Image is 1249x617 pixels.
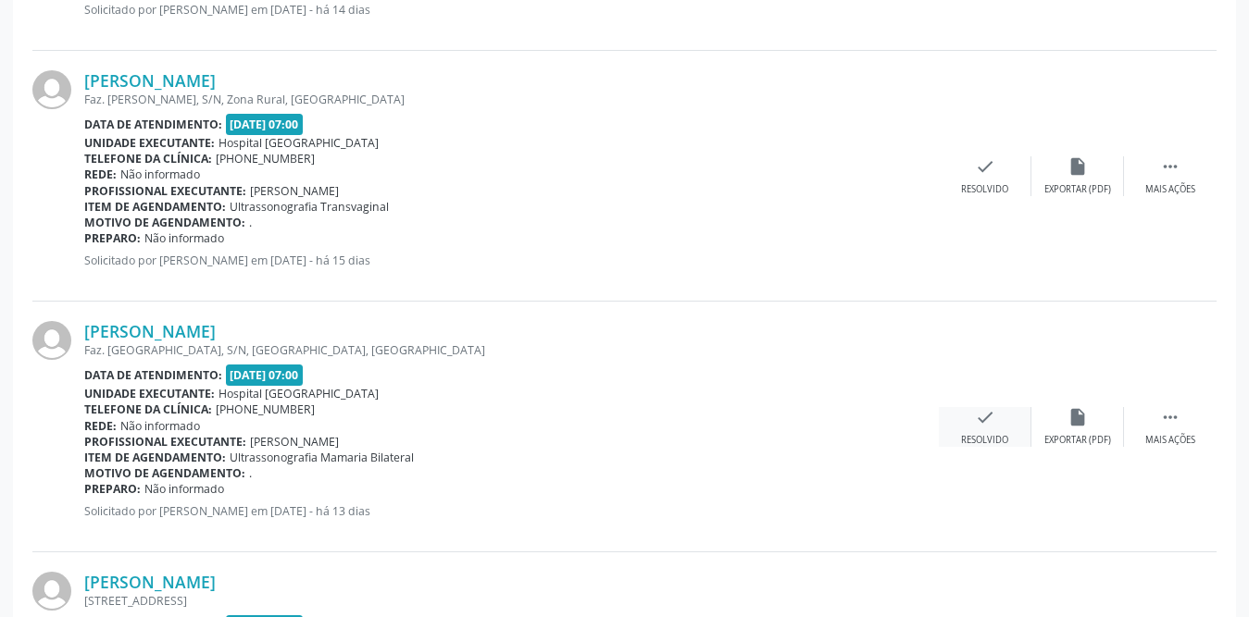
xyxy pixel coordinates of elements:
b: Profissional executante: [84,434,246,450]
b: Motivo de agendamento: [84,215,245,230]
b: Unidade executante: [84,386,215,401]
b: Data de atendimento: [84,367,222,383]
a: [PERSON_NAME] [84,572,216,592]
b: Preparo: [84,481,141,497]
span: [DATE] 07:00 [226,364,304,386]
span: Não informado [144,481,224,497]
i:  [1160,156,1180,177]
div: [STREET_ADDRESS] [84,593,939,609]
img: img [32,70,71,109]
b: Data de atendimento: [84,117,222,132]
span: Hospital [GEOGRAPHIC_DATA] [219,135,379,151]
img: img [32,572,71,611]
i: insert_drive_file [1068,407,1088,427]
span: [PERSON_NAME] [250,434,339,450]
div: Resolvido [961,434,1008,447]
span: Não informado [144,230,224,246]
p: Solicitado por [PERSON_NAME] em [DATE] - há 14 dias [84,2,939,18]
b: Unidade executante: [84,135,215,151]
b: Preparo: [84,230,141,246]
span: Não informado [120,167,200,182]
i: check [975,156,995,177]
b: Rede: [84,418,117,434]
div: Exportar (PDF) [1044,183,1111,196]
span: Hospital [GEOGRAPHIC_DATA] [219,386,379,401]
span: Ultrassonografia Mamaria Bilateral [230,450,414,465]
div: Mais ações [1145,183,1195,196]
div: Resolvido [961,183,1008,196]
a: [PERSON_NAME] [84,70,216,91]
p: Solicitado por [PERSON_NAME] em [DATE] - há 13 dias [84,503,939,519]
b: Rede: [84,167,117,182]
span: [DATE] 07:00 [226,114,304,135]
span: [PERSON_NAME] [250,183,339,199]
span: [PHONE_NUMBER] [216,401,315,417]
a: [PERSON_NAME] [84,321,216,341]
i:  [1160,407,1180,427]
b: Telefone da clínica: [84,401,212,417]
span: . [249,465,252,481]
b: Motivo de agendamento: [84,465,245,481]
b: Telefone da clínica: [84,151,212,167]
img: img [32,321,71,360]
b: Profissional executante: [84,183,246,199]
div: Mais ações [1145,434,1195,447]
i: insert_drive_file [1068,156,1088,177]
div: Faz. [GEOGRAPHIC_DATA], S/N, [GEOGRAPHIC_DATA], [GEOGRAPHIC_DATA] [84,342,939,358]
span: [PHONE_NUMBER] [216,151,315,167]
div: Exportar (PDF) [1044,434,1111,447]
div: Faz. [PERSON_NAME], S/N, Zona Rural, [GEOGRAPHIC_DATA] [84,92,939,107]
span: . [249,215,252,230]
i: check [975,407,995,427]
b: Item de agendamento: [84,450,226,465]
span: Não informado [120,418,200,434]
span: Ultrassonografia Transvaginal [230,199,389,215]
b: Item de agendamento: [84,199,226,215]
p: Solicitado por [PERSON_NAME] em [DATE] - há 15 dias [84,253,939,268]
